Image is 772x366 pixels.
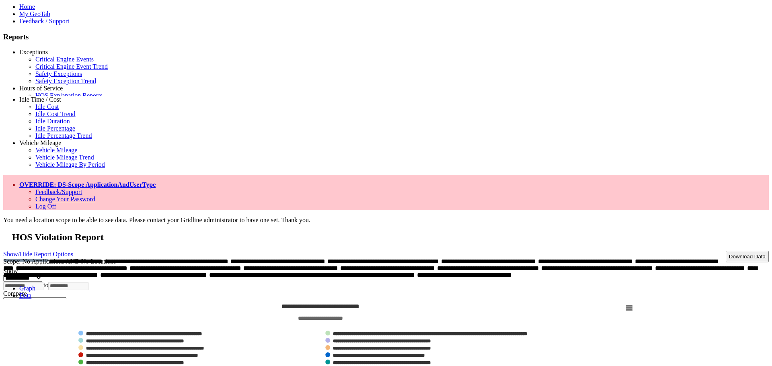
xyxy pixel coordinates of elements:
label: Compare [3,290,27,297]
a: My GeoTab [19,10,50,17]
a: Vehicle Mileage [35,147,77,153]
a: Change Your Password [35,196,95,202]
a: Exceptions [19,49,48,55]
a: Feedback/Support [35,188,82,195]
a: Safety Exceptions [35,70,82,77]
div: You need a location scope to be able to see data. Please contact your Gridline administrator to h... [3,217,769,224]
button: Download Data [726,251,769,262]
a: Critical Engine Event Trend [35,63,108,70]
a: Vehicle Mileage By Period [35,161,105,168]
a: Idle Cost Trend [35,110,76,117]
span: Scope: No Applications AND No Locations [3,258,116,265]
a: Idle Time / Cost [19,96,61,103]
a: Data [19,292,31,299]
a: Home [19,3,35,10]
a: Vehicle Mileage [19,139,61,146]
h2: HOS Violation Report [12,232,769,243]
h3: Reports [3,33,769,41]
a: Graph [19,285,35,292]
span: to [43,282,48,288]
a: Critical Engine Events [35,56,94,63]
a: Vehicle Mileage Trend [35,154,94,161]
a: Idle Duration [35,118,70,125]
a: Idle Cost [35,103,59,110]
a: Idle Percentage [35,125,75,132]
a: Feedback / Support [19,18,69,25]
a: Idle Percentage Trend [35,132,92,139]
a: OVERRIDE: DS-Scope ApplicationAndUserType [19,181,156,188]
a: Log Off [35,203,56,210]
a: Show/Hide Report Options [3,249,73,260]
a: Hours of Service [19,85,63,92]
a: HOS Explanation Reports [35,92,103,99]
a: Safety Exception Trend [35,78,96,84]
